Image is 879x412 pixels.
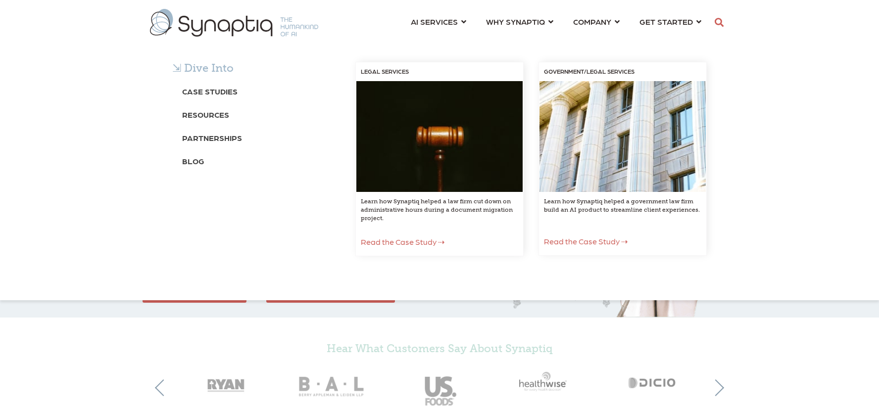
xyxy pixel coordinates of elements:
[573,12,620,31] a: COMPANY
[172,360,279,403] img: RyanCompanies_gray50_2
[639,15,693,28] span: GET STARTED
[411,12,466,31] a: AI SERVICES
[401,5,711,41] nav: menu
[150,9,318,37] img: synaptiq logo-1
[639,12,701,31] a: GET STARTED
[486,12,553,31] a: WHY SYNAPTIQ
[493,360,600,403] img: Healthwise_gray50
[600,360,707,403] img: Dicio
[573,15,611,28] span: COMPANY
[411,15,458,28] span: AI SERVICES
[155,379,172,396] button: Previous
[707,379,724,396] button: Next
[486,15,545,28] span: WHY SYNAPTIQ
[172,342,707,355] h5: Hear What Customers Say About Synaptiq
